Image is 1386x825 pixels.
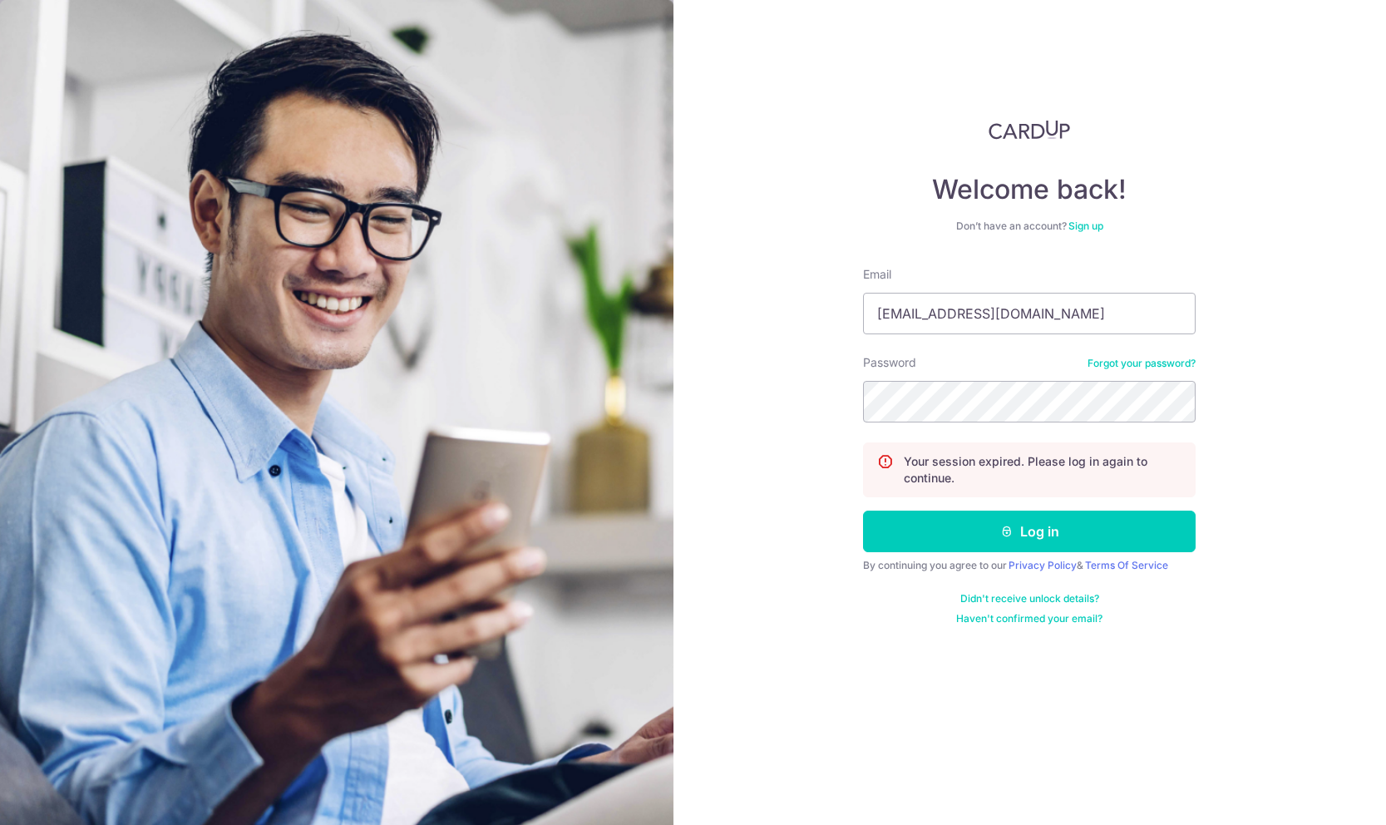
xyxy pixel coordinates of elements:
label: Email [863,266,891,283]
a: Didn't receive unlock details? [960,592,1099,605]
label: Password [863,354,916,371]
a: Haven't confirmed your email? [956,612,1102,625]
h4: Welcome back! [863,173,1196,206]
input: Enter your Email [863,293,1196,334]
a: Privacy Policy [1009,559,1077,571]
a: Forgot your password? [1088,357,1196,370]
button: Log in [863,511,1196,552]
img: CardUp Logo [989,120,1070,140]
p: Your session expired. Please log in again to continue. [904,453,1181,487]
a: Sign up [1068,220,1103,232]
div: Don’t have an account? [863,220,1196,233]
div: By continuing you agree to our & [863,559,1196,572]
a: Terms Of Service [1085,559,1168,571]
